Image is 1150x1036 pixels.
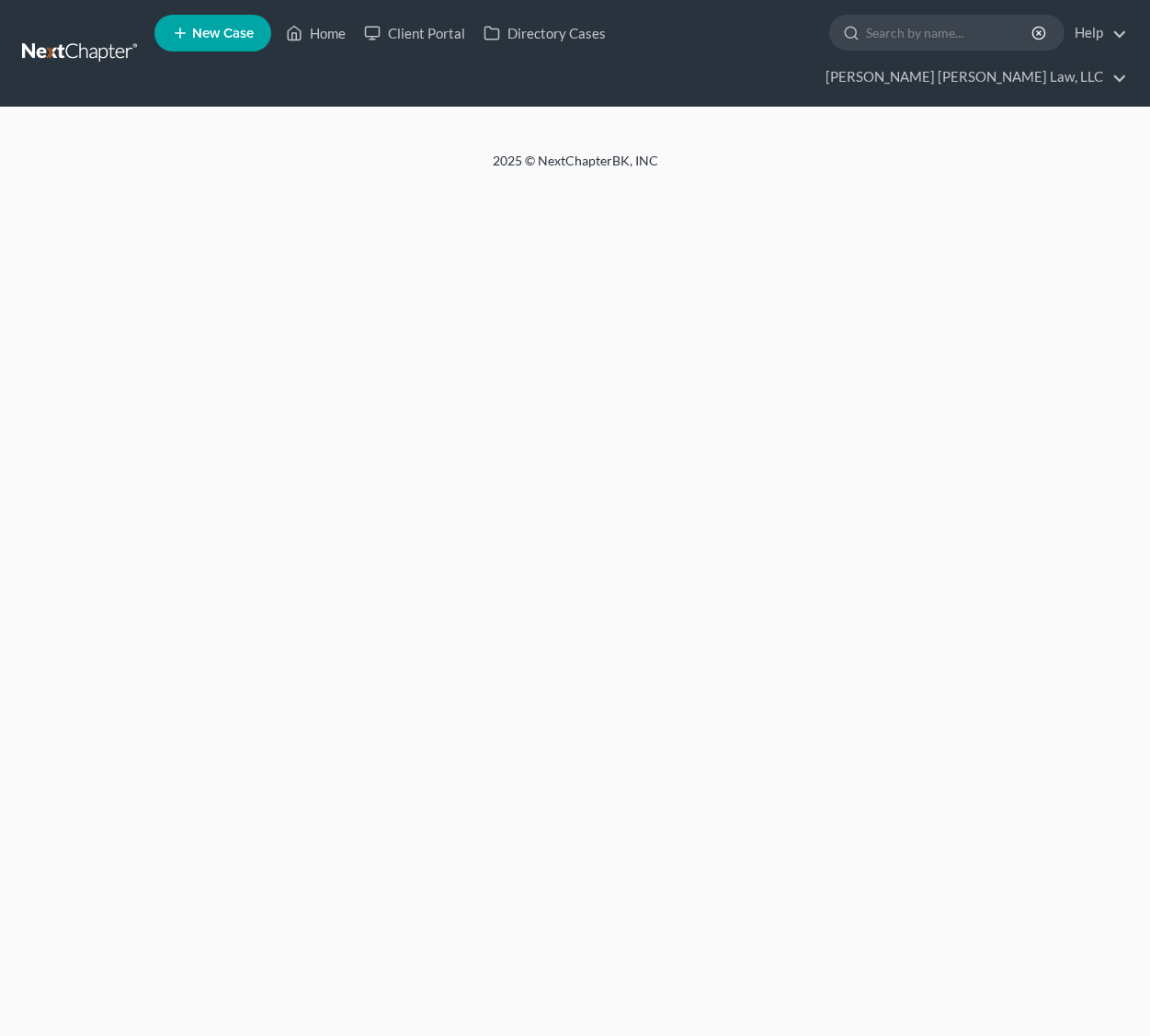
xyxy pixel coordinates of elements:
a: Home [277,17,355,50]
span: New Case [192,27,254,40]
a: [PERSON_NAME] [PERSON_NAME] Law, LLC [816,61,1127,94]
div: 2025 © NextChapterBK, INC [51,152,1099,185]
a: Help [1065,17,1127,50]
input: Search by name... [866,16,1034,50]
a: Client Portal [355,17,474,50]
a: Directory Cases [474,17,615,50]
